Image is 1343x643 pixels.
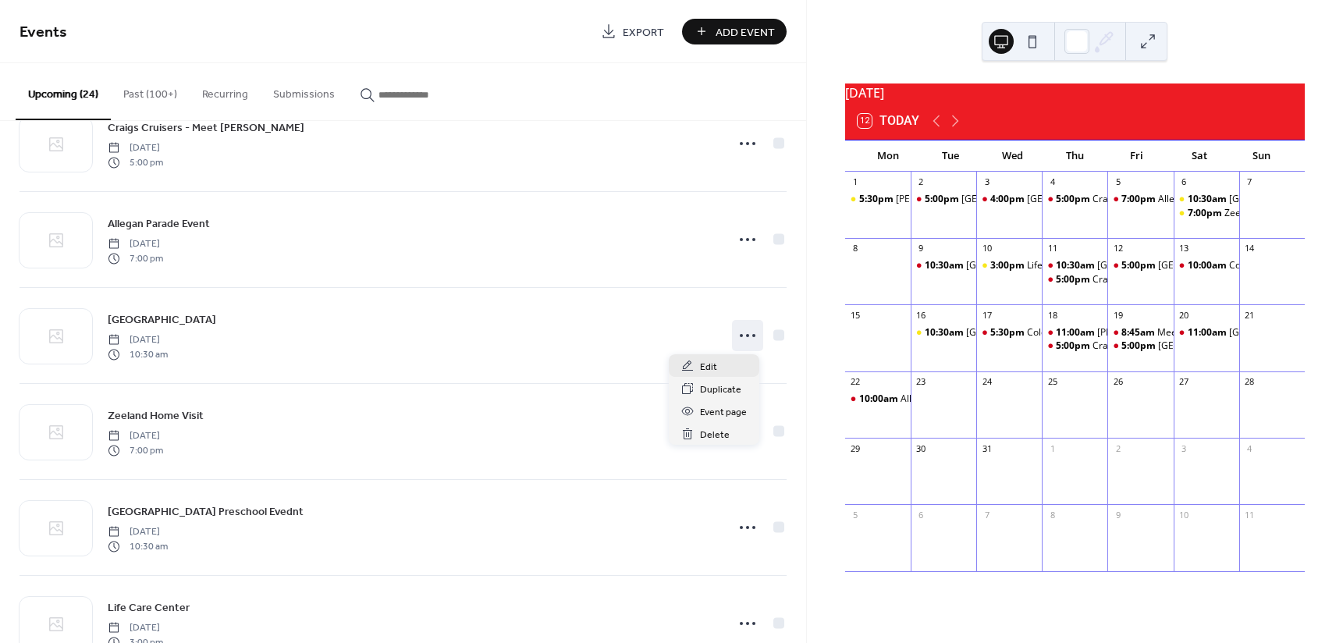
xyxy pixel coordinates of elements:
div: 8 [850,243,862,254]
div: 17 [981,309,993,321]
div: Cottage Arts and Eats [1229,259,1323,272]
div: Sunset Manor [911,193,976,206]
div: 27 [1178,376,1190,388]
div: Allegan Pool Event [845,393,911,406]
div: 2 [1112,442,1124,454]
div: [GEOGRAPHIC_DATA] Preschool Evednt [1097,259,1269,272]
div: 25 [1046,376,1058,388]
div: 8 [1046,509,1058,520]
div: Life Care Center [1027,259,1098,272]
span: [DATE] [108,333,168,347]
span: 10:30 am [108,539,168,553]
div: J.C. Wheeler Library - Meet Santa [845,193,911,206]
div: 29 [850,442,862,454]
div: 15 [850,309,862,321]
div: Allegan Parade Event [1158,193,1251,206]
div: [GEOGRAPHIC_DATA] Preschool Evednt [966,259,1138,272]
div: 1 [1046,442,1058,454]
span: Events [20,17,67,48]
button: Add Event [682,19,787,44]
div: 21 [1244,309,1256,321]
div: Coldwell Banker Event in EGR [976,326,1042,339]
div: 20 [1178,309,1190,321]
span: Duplicate [700,382,741,398]
div: [GEOGRAPHIC_DATA] [1229,193,1323,206]
span: 7:00pm [1121,193,1158,206]
div: Zeeland Home Visit [1224,207,1309,220]
span: 4:00pm [990,193,1027,206]
div: Thu [1043,140,1106,172]
div: 3 [981,176,993,188]
div: Craigs Cruisers Event [1042,339,1107,353]
span: Craigs Cruisers - Meet [PERSON_NAME] [108,120,304,137]
div: Craigs Cruisers Event [1093,339,1186,353]
span: 10:30am [1188,193,1229,206]
div: 7 [981,509,993,520]
a: Zeeland Home Visit [108,407,204,425]
span: 5:30pm [859,193,896,206]
div: Allegan Library Preschool Evednt [1042,259,1107,272]
button: 12Today [852,110,925,132]
div: Allegan City Hall Event [1107,339,1173,353]
div: Sat [1168,140,1231,172]
div: Tue [919,140,982,172]
span: 11:00am [1188,326,1229,339]
div: 13 [1178,243,1190,254]
span: 7:00 pm [108,251,163,265]
div: Meet Santa at Lakeview CDC [1107,326,1173,339]
div: Meet Santa at [GEOGRAPHIC_DATA] CDC [1157,326,1337,339]
a: Export [589,19,676,44]
span: Delete [700,427,730,443]
div: Craigs Cruisers - Meet [PERSON_NAME] [1093,193,1266,206]
div: 4 [1244,442,1256,454]
a: [GEOGRAPHIC_DATA] Preschool Evednt [108,503,304,520]
div: 18 [1046,309,1058,321]
span: 3:00pm [990,259,1027,272]
div: 10 [1178,509,1190,520]
div: 4 [1046,176,1058,188]
div: Mon [858,140,920,172]
div: Craigs Cruisers - Meet [PERSON_NAME] [1093,273,1266,286]
span: 10:30 am [108,347,168,361]
div: 28 [1244,376,1256,388]
div: 14 [1244,243,1256,254]
span: Life Care Center [108,600,190,616]
div: Zeeland Home Visit [1174,207,1239,220]
span: [DATE] [108,429,163,443]
span: [DATE] [108,237,163,251]
div: 1 [850,176,862,188]
div: 10 [981,243,993,254]
div: Dix Elementary Santa Visit Event [1042,326,1107,339]
span: 10:30am [925,259,966,272]
span: Edit [700,359,717,375]
div: 11 [1244,509,1256,520]
div: Waterford Place [976,193,1042,206]
span: 5:00pm [1121,339,1158,353]
span: Zeeland Home Visit [108,408,204,425]
div: Wed [982,140,1044,172]
span: 5:00pm [1056,339,1093,353]
span: 5:00pm [925,193,961,206]
span: [DATE] [108,621,163,635]
a: [GEOGRAPHIC_DATA] [108,311,216,329]
div: Craigs Cruisers - Meet Santa [1042,193,1107,206]
span: 7:00 pm [108,443,163,457]
a: Life Care Center [108,599,190,616]
span: Event page [700,404,747,421]
span: 5:00pm [1121,259,1158,272]
div: South Haven Library [1174,193,1239,206]
div: Allegan Parade Event [1107,193,1173,206]
span: 5:00pm [1056,193,1093,206]
div: South Haven Maritine Museum Event [1174,326,1239,339]
span: 5:00pm [1056,273,1093,286]
div: 12 [1112,243,1124,254]
div: 16 [915,309,927,321]
div: 11 [1046,243,1058,254]
div: Allegan Pool Event [901,393,981,406]
div: 3 [1178,442,1190,454]
div: 26 [1112,376,1124,388]
button: Recurring [190,63,261,119]
span: 8:45am [1121,326,1157,339]
button: Submissions [261,63,347,119]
